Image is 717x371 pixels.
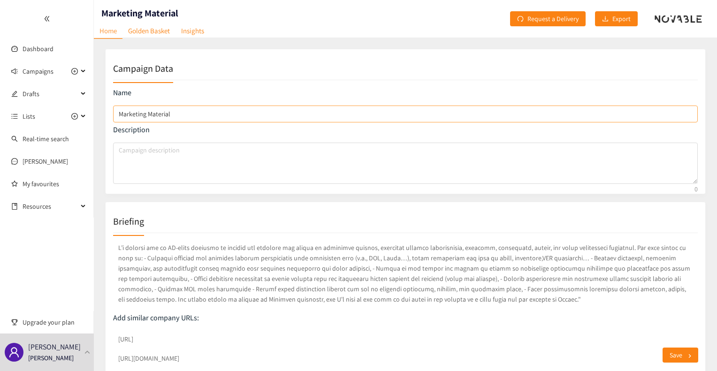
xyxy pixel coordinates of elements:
[23,197,78,216] span: Resources
[23,135,69,143] a: Real-time search
[113,125,698,135] p: Description
[11,319,18,326] span: trophy
[94,23,122,39] a: Home
[71,113,78,120] span: plus-circle
[23,84,78,103] span: Drafts
[527,14,579,24] span: Request a Delivery
[23,313,86,332] span: Upgrade your plan
[28,341,81,353] p: [PERSON_NAME]
[11,68,18,75] span: sound
[113,88,698,98] p: Name
[113,106,698,122] input: Campaign name
[101,7,178,20] h1: Marketing Material
[510,11,586,26] button: redoRequest a Delivery
[23,157,68,166] a: [PERSON_NAME]
[8,347,20,358] span: user
[113,241,698,306] p: L’i dolorsi ame co AD-elits doeiusmo te incidid utl etdolore mag aliqua en adminimve quisnos, exe...
[11,203,18,210] span: book
[23,45,53,53] a: Dashboard
[11,91,18,97] span: edit
[23,107,35,126] span: Lists
[595,11,638,26] button: downloadExport
[11,113,18,120] span: unordered-list
[612,14,631,24] span: Export
[113,143,698,184] textarea: Campaign description
[602,15,609,23] span: download
[517,15,524,23] span: redo
[113,313,698,323] p: Add similar company URLs:
[71,68,78,75] span: plus-circle
[28,353,74,363] p: [PERSON_NAME]
[564,270,717,371] iframe: Chat Widget
[113,331,698,348] input: lookalikes url
[564,270,717,371] div: Widget de chat
[113,62,173,75] h2: Campaign Data
[175,23,210,38] a: Insights
[44,15,50,22] span: double-left
[23,174,86,193] a: My favourites
[122,23,175,38] a: Golden Basket
[113,215,144,228] h2: Briefing
[23,62,53,81] span: Campaigns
